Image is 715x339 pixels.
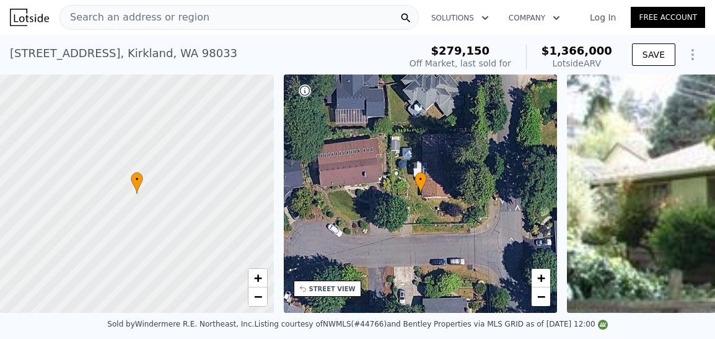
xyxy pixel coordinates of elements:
div: Listing courtesy of NWMLS (#44766) and Bentley Properties via MLS GRID as of [DATE] 12:00 [254,320,607,328]
a: Zoom in [532,269,550,287]
button: Company [499,7,570,29]
div: [STREET_ADDRESS] , Kirkland , WA 98033 [10,45,237,62]
div: Off Market, last sold for [410,57,511,70]
a: Zoom out [532,287,550,306]
span: − [537,289,545,304]
span: + [253,270,261,286]
a: Free Account [631,7,705,28]
a: Zoom out [248,287,267,306]
span: $1,366,000 [542,44,612,57]
span: Search an address or region [60,10,209,25]
button: Solutions [421,7,499,29]
span: • [415,174,427,185]
div: Lotside ARV [542,57,612,70]
div: • [131,172,143,194]
button: SAVE [632,43,675,66]
a: Zoom in [248,269,267,287]
div: STREET VIEW [309,284,356,294]
span: • [131,174,143,185]
div: • [415,172,427,194]
button: Show Options [680,42,705,67]
div: Sold by Windermere R.E. Northeast, Inc . [107,320,254,328]
span: $279,150 [431,44,490,57]
span: − [253,289,261,304]
img: NWMLS Logo [598,320,608,330]
span: + [537,270,545,286]
a: Log In [575,11,631,24]
img: Lotside [10,9,49,26]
